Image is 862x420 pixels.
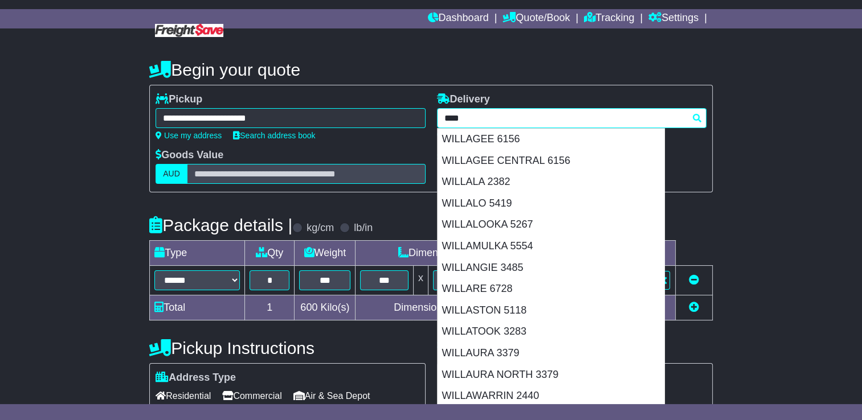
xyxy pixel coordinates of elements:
div: WILLAURA 3379 [438,343,664,364]
div: WILLARE 6728 [438,278,664,300]
a: Search address book [233,131,315,140]
label: AUD [156,164,187,184]
a: Remove this item [689,274,699,286]
div: WILLAGEE 6156 [438,129,664,150]
h4: Package details | [149,216,292,234]
a: Settings [648,9,698,28]
h4: Pickup Instructions [149,339,425,357]
span: 600 [300,302,317,313]
div: WILLALA 2382 [438,171,664,193]
span: Air & Sea Depot [293,387,370,405]
h4: Begin your quote [149,60,713,79]
div: WILLAGEE CENTRAL 6156 [438,150,664,172]
label: Goods Value [156,149,223,162]
label: Address Type [156,372,236,384]
td: x [413,266,428,295]
div: WILLAWARRIN 2440 [438,385,664,407]
div: WILLATOOK 3283 [438,321,664,343]
td: Kilo(s) [295,295,356,320]
label: lb/in [354,222,373,234]
div: WILLASTON 5118 [438,300,664,322]
span: Residential [156,387,211,405]
div: WILLAURA NORTH 3379 [438,364,664,386]
td: Dimensions (L x W x H) [356,241,558,266]
div: WILLANGIE 3485 [438,257,664,279]
label: Pickup [156,93,202,106]
td: Qty [245,241,295,266]
label: Delivery [437,93,490,106]
div: WILLALOOKA 5267 [438,214,664,236]
div: WILLALO 5419 [438,193,664,215]
td: Weight [295,241,356,266]
a: Add new item [689,302,699,313]
td: 1 [245,295,295,320]
a: Use my address [156,131,222,140]
td: Dimensions in Centimetre(s) [356,295,558,320]
td: Type [150,241,245,266]
label: kg/cm [307,222,334,234]
a: Dashboard [427,9,488,28]
a: Tracking [584,9,634,28]
td: Total [150,295,245,320]
div: WILLAMULKA 5554 [438,236,664,257]
img: Freight Save [155,24,223,37]
a: Quote/Book [503,9,570,28]
span: Commercial [222,387,281,405]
